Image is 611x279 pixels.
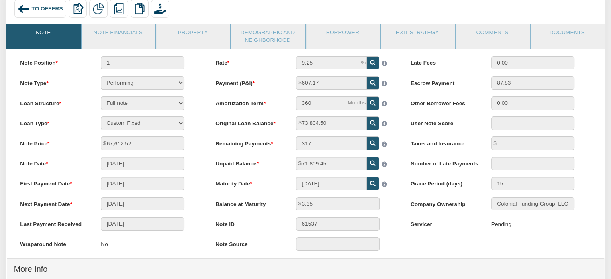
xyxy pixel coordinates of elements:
label: Loan Type [14,116,94,127]
img: export.svg [72,3,83,14]
a: Note [6,24,80,44]
a: Documents [531,24,604,44]
label: Rate [208,56,289,67]
a: Demographic and Neighborhood [231,24,304,49]
label: Late Fees [404,56,484,67]
label: Other Borrower Fees [404,96,484,107]
p: No [101,237,108,251]
label: Amortization Term [208,96,289,107]
img: purchase_offer.png [154,3,166,14]
label: Maturity Date [208,177,289,188]
div: Pending [491,217,511,231]
img: back_arrow_left_icon.svg [18,3,30,15]
label: Note Type [14,76,94,87]
a: Note Financials [82,24,155,44]
label: Escrow Payment [404,76,484,87]
label: Unpaid Balance [208,157,289,168]
label: Note Price [14,136,94,147]
label: Taxes and Insurance [404,136,484,147]
label: Note ID [208,217,289,228]
label: Original Loan Balance [208,116,289,127]
label: Last Payment Received [14,217,94,228]
label: Company Ownership [404,197,484,208]
input: MM/DD/YYYY [101,177,184,190]
input: MM/DD/YYYY [101,217,184,230]
input: MM/DD/YYYY [101,197,184,210]
label: Balance at Maturity [208,197,289,208]
label: Remaining Payments [208,136,289,147]
span: To Offers [32,6,63,12]
a: Exit Strategy [381,24,454,44]
label: Next Payment Date [14,197,94,208]
input: MM/DD/YYYY [101,157,184,170]
label: Payment (P&I) [208,76,289,87]
label: Loan Structure [14,96,94,107]
a: Property [156,24,229,44]
label: Number of Late Payments [404,157,484,168]
label: User Note Score [404,116,484,127]
h4: More Info [14,261,597,278]
img: partial.png [93,3,104,14]
a: Borrower [306,24,379,44]
label: First Payment Date [14,177,94,188]
input: MM/DD/YYYY [296,177,367,190]
input: This field can contain only numeric characters [296,56,367,69]
label: Note Source [208,237,289,248]
label: Servicer [404,217,484,228]
label: Grace Period (days) [404,177,484,188]
label: Note Position [14,56,94,67]
label: Wraparound Note [14,237,94,248]
img: copy.png [134,3,145,14]
label: Note Date [14,157,94,168]
img: reports.png [113,3,125,14]
a: Comments [456,24,529,44]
